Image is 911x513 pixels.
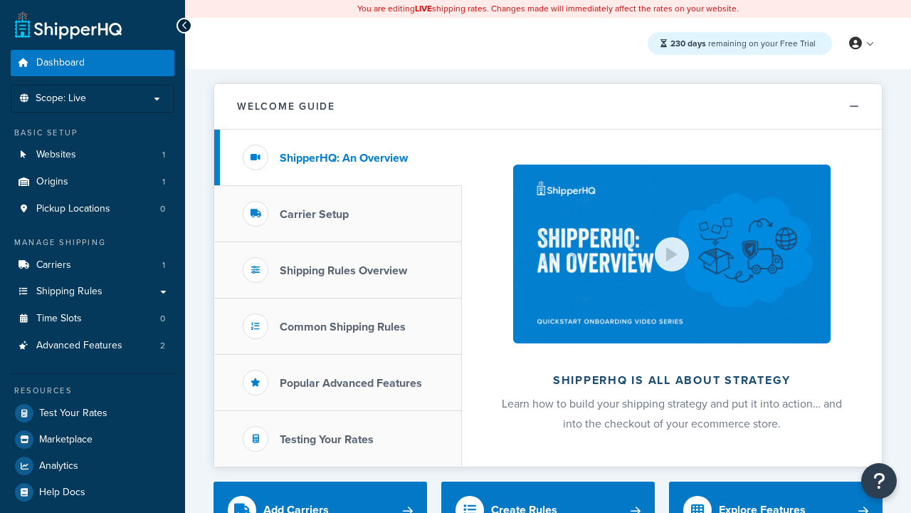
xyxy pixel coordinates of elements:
[160,203,165,215] span: 0
[670,37,816,50] span: remaining on your Free Trial
[11,306,174,332] a: Time Slots0
[11,196,174,222] li: Pickup Locations
[11,453,174,479] a: Analytics
[39,487,85,499] span: Help Docs
[36,286,102,298] span: Shipping Rules
[39,408,107,420] span: Test Your Rates
[513,165,831,343] img: ShipperHQ is all about strategy
[11,169,174,195] li: Origins
[280,377,422,390] h3: Popular Advanced Features
[36,149,76,161] span: Websites
[11,142,174,168] a: Websites1
[11,333,174,359] a: Advanced Features2
[11,427,174,452] a: Marketplace
[160,340,165,352] span: 2
[11,279,174,305] a: Shipping Rules
[36,93,86,105] span: Scope: Live
[36,340,122,352] span: Advanced Features
[39,460,78,472] span: Analytics
[280,433,374,446] h3: Testing Your Rates
[11,252,174,279] a: Carriers1
[11,196,174,222] a: Pickup Locations0
[11,252,174,279] li: Carriers
[237,101,335,112] h2: Welcome Guide
[36,259,71,271] span: Carriers
[162,149,165,161] span: 1
[861,463,897,499] button: Open Resource Center
[11,169,174,195] a: Origins1
[214,84,882,130] button: Welcome Guide
[670,37,706,50] strong: 230 days
[11,142,174,168] li: Websites
[39,434,93,446] span: Marketplace
[280,321,406,333] h3: Common Shipping Rules
[11,480,174,505] a: Help Docs
[500,374,844,387] h2: ShipperHQ is all about strategy
[11,306,174,332] li: Time Slots
[280,264,407,277] h3: Shipping Rules Overview
[162,259,165,271] span: 1
[415,2,432,15] b: LIVE
[162,176,165,188] span: 1
[502,395,842,432] span: Learn how to build your shipping strategy and put it into action… and into the checkout of your e...
[11,385,174,397] div: Resources
[11,127,174,139] div: Basic Setup
[11,333,174,359] li: Advanced Features
[36,313,82,325] span: Time Slots
[11,400,174,426] a: Test Your Rates
[280,152,408,165] h3: ShipperHQ: An Overview
[280,208,349,221] h3: Carrier Setup
[36,203,110,215] span: Pickup Locations
[36,176,68,188] span: Origins
[160,313,165,325] span: 0
[11,237,174,249] div: Manage Shipping
[36,57,85,69] span: Dashboard
[11,50,174,76] a: Dashboard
